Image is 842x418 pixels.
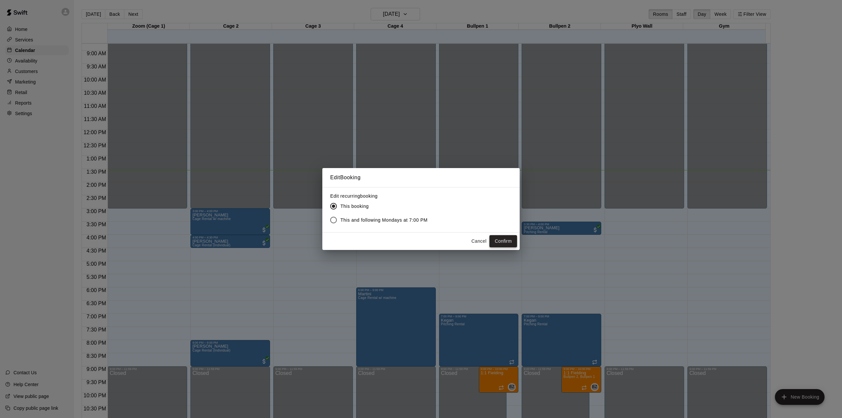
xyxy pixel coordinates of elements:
[330,193,433,199] label: Edit recurring booking
[489,235,517,247] button: Confirm
[322,168,520,187] h2: Edit Booking
[468,235,489,247] button: Cancel
[340,217,428,224] span: This and following Mondays at 7:00 PM
[340,203,369,210] span: This booking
